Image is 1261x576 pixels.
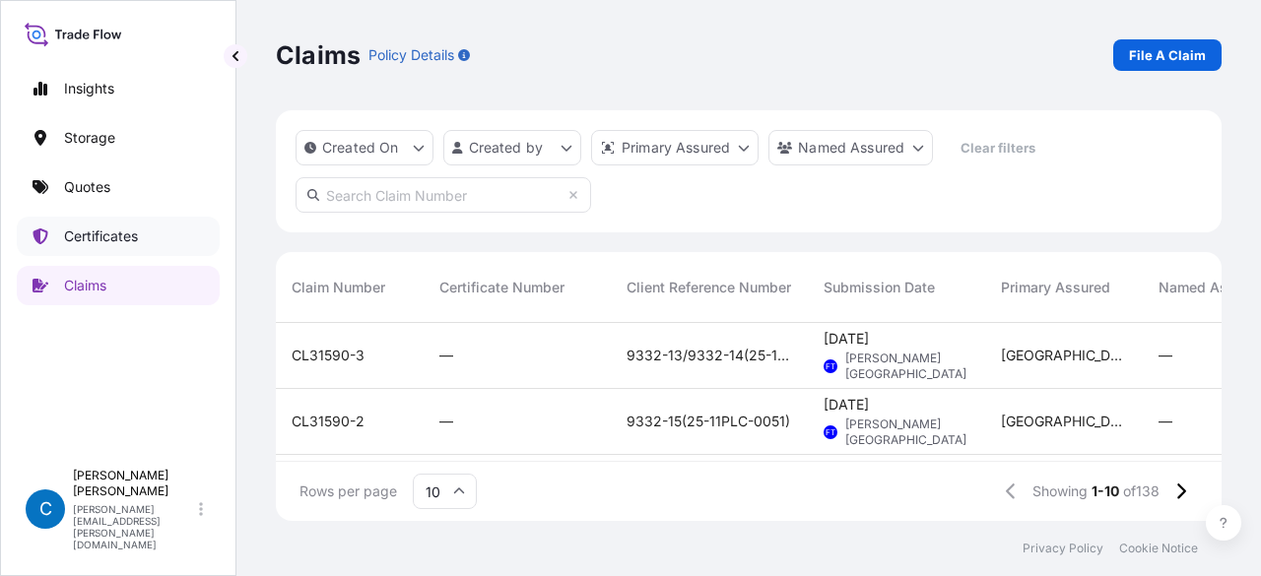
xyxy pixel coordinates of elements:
span: FT [826,422,835,442]
span: Certificate Number [439,278,564,297]
button: cargoOwner Filter options [768,130,933,165]
a: Privacy Policy [1023,541,1103,556]
span: 1-10 [1092,481,1119,501]
p: Policy Details [368,45,454,65]
span: CL31590-2 [292,412,365,431]
a: Cookie Notice [1119,541,1198,556]
p: Created On [322,138,399,158]
a: Storage [17,118,220,158]
span: 9332-15(25-11PLC-0051) [627,412,790,431]
span: Submission Date [824,278,935,297]
p: Quotes [64,177,110,197]
button: createdBy Filter options [443,130,581,165]
span: [PERSON_NAME][GEOGRAPHIC_DATA] [845,416,969,448]
span: Client Reference Number [627,278,791,297]
p: Insights [64,79,114,98]
span: — [1159,346,1172,365]
p: Storage [64,128,115,148]
button: distributor Filter options [591,130,759,165]
input: Search Claim Number [296,177,591,213]
p: Clear filters [961,138,1035,158]
button: Clear filters [943,132,1053,163]
span: CL31590-3 [292,346,365,365]
a: Claims [17,266,220,305]
p: [PERSON_NAME] [PERSON_NAME] [73,468,195,499]
span: [DATE] [824,329,869,349]
p: Named Assured [798,138,904,158]
p: Claims [64,276,106,295]
p: Created by [469,138,544,158]
span: — [439,346,453,365]
span: — [1159,412,1172,431]
span: 9332-13/9332-14(25-11PLC-0051) [627,346,792,365]
a: Quotes [17,167,220,207]
p: [PERSON_NAME][EMAIL_ADDRESS][PERSON_NAME][DOMAIN_NAME] [73,503,195,550]
span: [DATE] [824,395,869,415]
span: Showing [1032,481,1088,501]
span: Primary Assured [1001,278,1110,297]
p: Claims [276,39,361,71]
span: of 138 [1123,481,1160,501]
p: Primary Assured [622,138,730,158]
a: Certificates [17,217,220,256]
span: Claim Number [292,278,385,297]
span: — [439,412,453,431]
span: [GEOGRAPHIC_DATA] [1001,412,1127,431]
a: Insights [17,69,220,108]
a: File A Claim [1113,39,1222,71]
button: createdOn Filter options [296,130,433,165]
span: [GEOGRAPHIC_DATA] [1001,346,1127,365]
span: FT [826,356,835,376]
p: Certificates [64,226,138,246]
p: File A Claim [1129,45,1206,65]
span: Rows per page [299,481,397,501]
span: C [39,499,52,519]
span: [PERSON_NAME][GEOGRAPHIC_DATA] [845,351,969,382]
